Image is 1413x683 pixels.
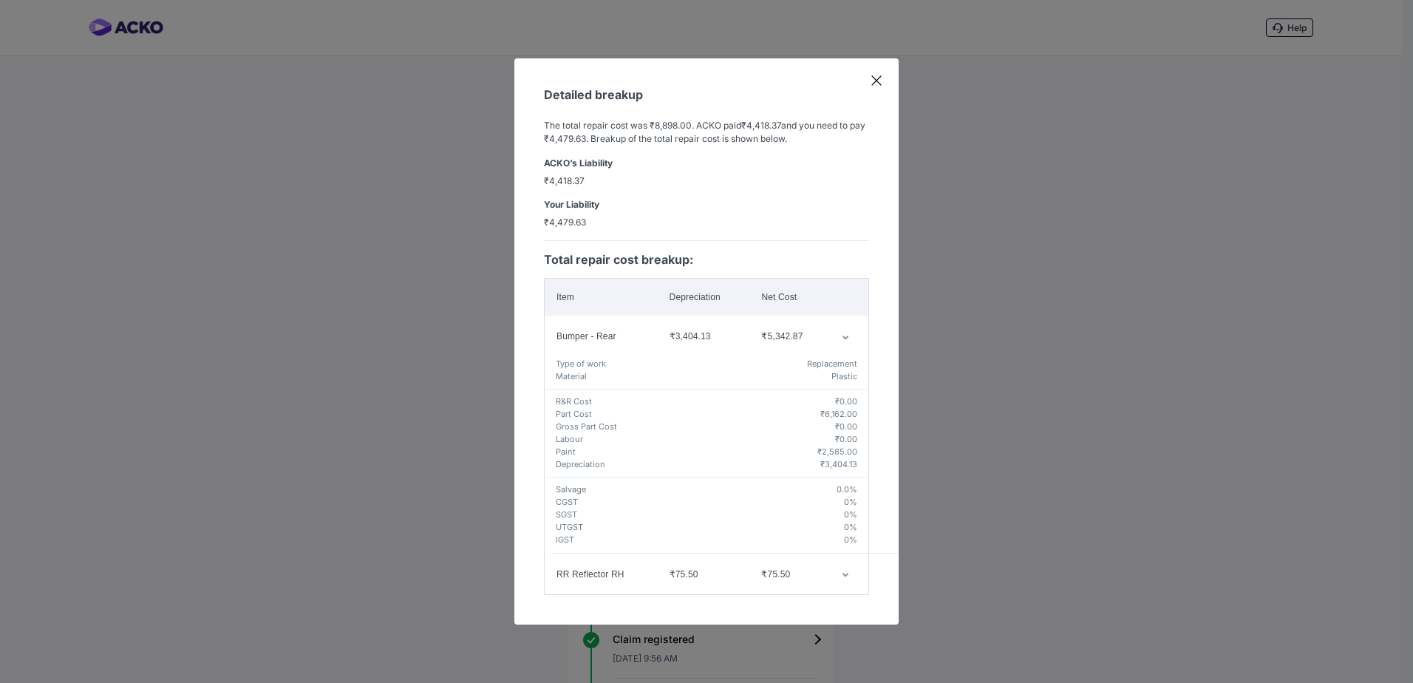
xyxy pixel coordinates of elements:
[556,509,844,521] h5: SGST
[844,534,857,546] h5: 0 %
[807,358,857,370] h5: Replacement
[556,330,646,343] div: Bumper - Rear
[544,216,869,228] span: ₹4,479.63
[556,395,835,408] h5: R&R Cost
[556,408,820,421] h5: Part Cost
[556,290,646,304] div: Item
[556,358,807,370] h5: Type of work
[556,496,844,509] h5: CGST
[544,199,869,210] h6: Your Liability
[761,568,818,581] div: ₹75.50
[544,253,869,266] h5: Total repair cost breakup:
[835,421,857,433] h5: ₹0.00
[556,483,837,496] h5: Salvage
[544,278,869,596] table: customized table
[544,88,869,101] div: Detailed breakup
[844,509,857,521] h5: 0 %
[544,119,869,146] h6: The total repair cost was ₹8,898.00 . ACKO paid ₹4,418.37 and you need to pay ₹4,479.63 . Breakup...
[837,483,857,496] h5: 0.0 %
[844,521,857,534] h5: 0 %
[835,395,857,408] h5: ₹0.00
[556,433,835,446] h5: Labour
[835,433,857,446] h5: ₹0.00
[817,446,857,458] h5: ₹2,585.00
[544,174,869,187] span: ₹4,418.37
[556,370,831,383] h5: Material
[831,370,857,383] h5: Plastic
[556,458,820,471] h5: Depreciation
[556,446,817,458] h5: Paint
[556,421,835,433] h5: Gross Part Cost
[844,496,857,509] h5: 0 %
[670,568,738,581] div: ₹75.50
[761,290,818,304] div: Net Cost
[556,568,646,581] div: RR Reflector RH
[556,521,844,534] h5: UTGST
[556,534,844,546] h5: IGST
[761,330,818,343] div: ₹5,342.87
[820,458,857,471] h5: ₹3,404.13
[670,290,738,304] div: Depreciation
[820,408,857,421] h5: ₹6,162.00
[670,330,738,343] div: ₹3,404.13
[544,157,869,169] h6: ACKO’s Liability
